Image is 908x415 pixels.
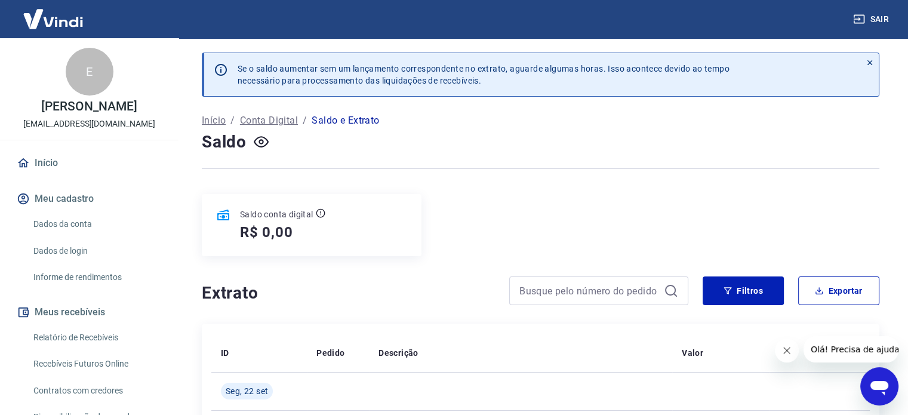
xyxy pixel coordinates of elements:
[29,212,164,236] a: Dados da conta
[23,118,155,130] p: [EMAIL_ADDRESS][DOMAIN_NAME]
[14,1,92,37] img: Vindi
[41,100,137,113] p: [PERSON_NAME]
[29,325,164,350] a: Relatório de Recebíveis
[202,281,495,305] h4: Extrato
[29,379,164,403] a: Contratos com credores
[14,299,164,325] button: Meus recebíveis
[240,223,293,242] h5: R$ 0,00
[238,63,730,87] p: Se o saldo aumentar sem um lançamento correspondente no extrato, aguarde algumas horas. Isso acon...
[240,208,313,220] p: Saldo conta digital
[226,385,268,397] span: Seg, 22 set
[316,347,344,359] p: Pedido
[860,367,898,405] iframe: Botão para abrir a janela de mensagens
[221,347,229,359] p: ID
[851,8,894,30] button: Sair
[14,150,164,176] a: Início
[703,276,784,305] button: Filtros
[14,186,164,212] button: Meu cadastro
[682,347,703,359] p: Valor
[230,113,235,128] p: /
[303,113,307,128] p: /
[202,113,226,128] a: Início
[312,113,379,128] p: Saldo e Extrato
[378,347,418,359] p: Descrição
[202,130,247,154] h4: Saldo
[798,276,879,305] button: Exportar
[804,336,898,362] iframe: Mensagem da empresa
[7,8,100,18] span: Olá! Precisa de ajuda?
[29,239,164,263] a: Dados de login
[66,48,113,96] div: E
[29,265,164,290] a: Informe de rendimentos
[240,113,298,128] a: Conta Digital
[519,282,659,300] input: Busque pelo número do pedido
[775,339,799,362] iframe: Fechar mensagem
[29,352,164,376] a: Recebíveis Futuros Online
